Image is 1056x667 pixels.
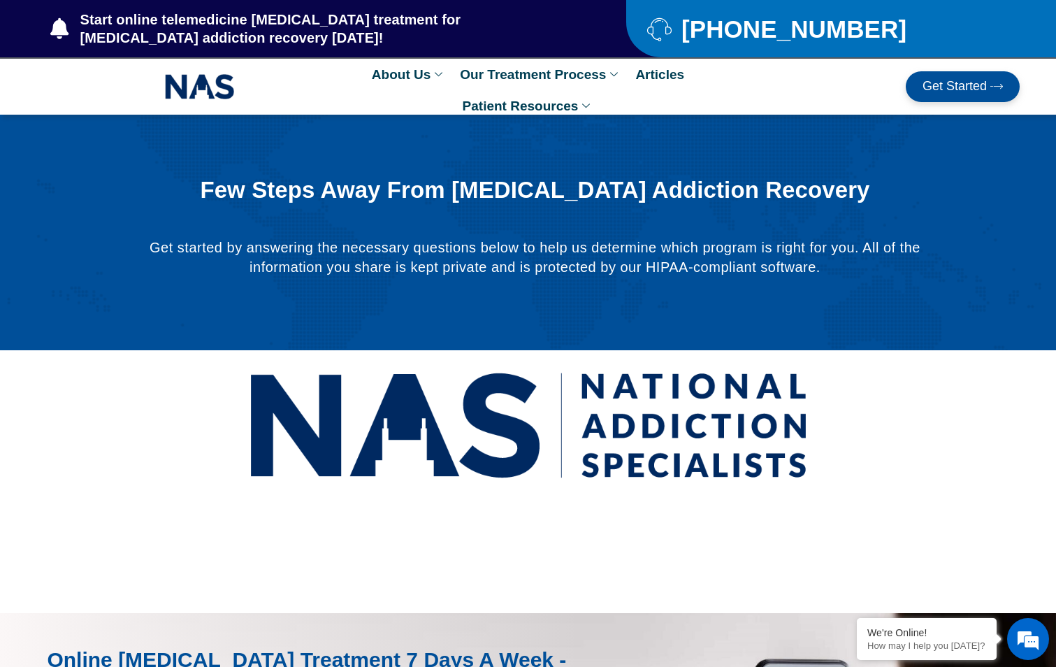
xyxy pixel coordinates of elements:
a: Articles [628,59,691,90]
a: Start online telemedicine [MEDICAL_DATA] treatment for [MEDICAL_DATA] addiction recovery [DATE]! [50,10,570,47]
span: Get Started [923,80,987,94]
img: National Addiction Specialists [249,357,808,494]
h1: Few Steps Away From [MEDICAL_DATA] Addiction Recovery [183,178,886,203]
div: We're Online! [867,627,986,638]
a: [PHONE_NUMBER] [647,17,985,41]
a: Our Treatment Process [453,59,628,90]
a: Get Started [906,71,1020,102]
span: [PHONE_NUMBER] [678,20,906,38]
a: Patient Resources [456,90,601,122]
img: NAS_email_signature-removebg-preview.png [165,71,235,103]
span: Start online telemedicine [MEDICAL_DATA] treatment for [MEDICAL_DATA] addiction recovery [DATE]! [77,10,571,47]
p: Get started by answering the necessary questions below to help us determine which program is righ... [148,238,921,277]
p: How may I help you today? [867,640,986,651]
a: About Us [365,59,453,90]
